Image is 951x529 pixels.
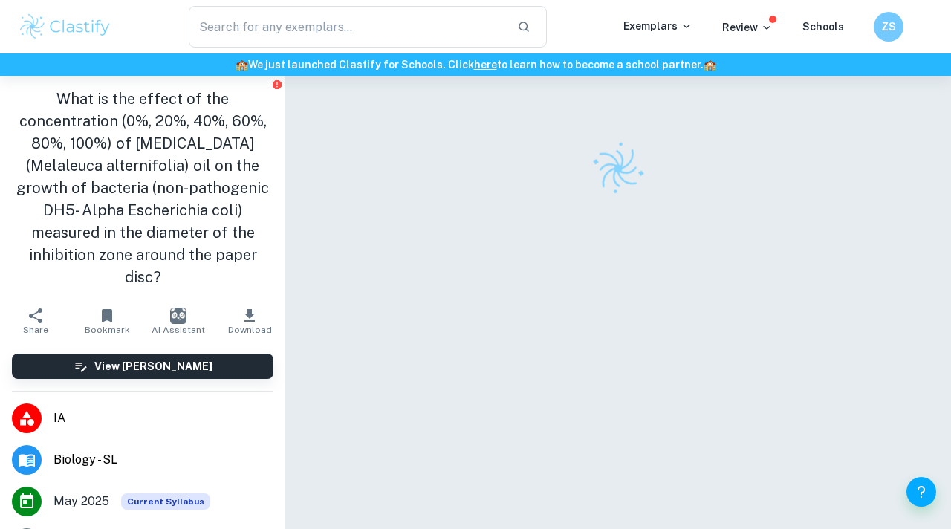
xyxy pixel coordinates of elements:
button: Help and Feedback [906,477,936,507]
img: AI Assistant [170,308,186,324]
img: Clastify logo [18,12,112,42]
button: ZS [874,12,903,42]
span: AI Assistant [152,325,205,335]
h1: What is the effect of the concentration (0%, 20%, 40%, 60%, 80%, 100%) of [MEDICAL_DATA] (Melaleu... [12,88,273,288]
h6: View [PERSON_NAME] [94,358,212,374]
span: Biology - SL [53,451,273,469]
button: View [PERSON_NAME] [12,354,273,379]
button: Download [214,300,285,342]
span: Current Syllabus [121,493,210,510]
span: Download [228,325,272,335]
span: Bookmark [85,325,130,335]
img: Clastify logo [582,132,655,205]
h6: ZS [880,19,898,35]
button: AI Assistant [143,300,214,342]
a: here [474,59,497,71]
h6: We just launched Clastify for Schools. Click to learn how to become a school partner. [3,56,948,73]
p: Review [722,19,773,36]
button: Report issue [271,79,282,90]
span: IA [53,409,273,427]
p: Exemplars [623,18,692,34]
div: This exemplar is based on the current syllabus. Feel free to refer to it for inspiration/ideas wh... [121,493,210,510]
span: 🏫 [236,59,248,71]
span: 🏫 [704,59,716,71]
a: Schools [802,21,844,33]
input: Search for any exemplars... [189,6,505,48]
span: May 2025 [53,493,109,510]
button: Bookmark [71,300,143,342]
span: Share [23,325,48,335]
